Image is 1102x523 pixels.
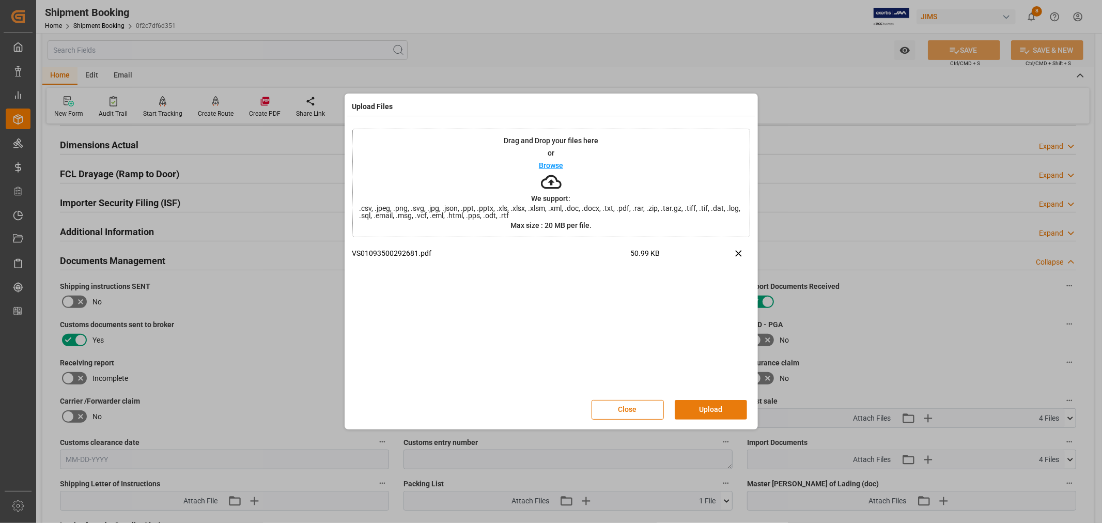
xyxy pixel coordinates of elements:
span: 50.99 KB [631,248,701,266]
button: Upload [675,400,747,420]
p: VS01093500292681.pdf [352,248,631,259]
p: or [548,149,554,157]
p: We support: [532,195,571,202]
button: Close [592,400,664,420]
div: Drag and Drop your files hereorBrowseWe support:.csv, .jpeg, .png, .svg, .jpg, .json, .ppt, .pptx... [352,129,750,237]
p: Drag and Drop your files here [504,137,598,144]
span: .csv, .jpeg, .png, .svg, .jpg, .json, .ppt, .pptx, .xls, .xlsx, .xlsm, .xml, .doc, .docx, .txt, .... [353,205,750,219]
p: Browse [539,162,563,169]
h4: Upload Files [352,101,393,112]
p: Max size : 20 MB per file. [510,222,592,229]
